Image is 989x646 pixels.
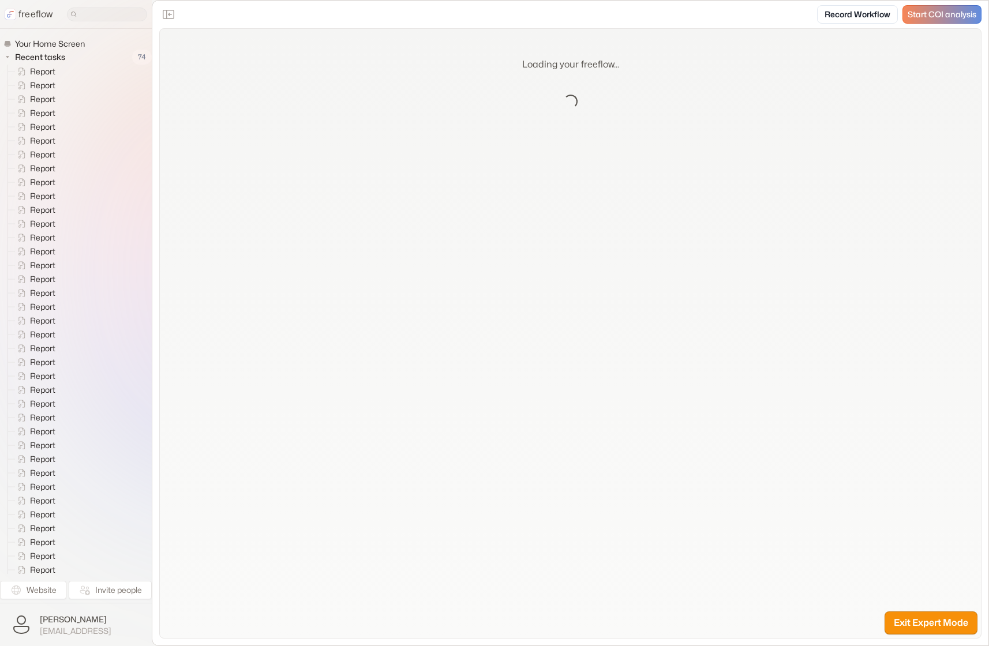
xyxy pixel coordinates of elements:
span: Report [28,93,59,105]
span: Report [28,453,59,465]
button: [PERSON_NAME][EMAIL_ADDRESS] [7,610,145,639]
a: Report [8,92,60,106]
span: Report [28,536,59,548]
a: Report [8,341,60,355]
a: Report [8,314,60,328]
a: Report [8,286,60,300]
a: Report [8,189,60,203]
span: Report [28,80,59,91]
a: Report [8,65,60,78]
a: Report [8,328,60,341]
a: Report [8,369,60,383]
span: [PERSON_NAME] [40,614,111,625]
span: Report [28,356,59,368]
a: Report [8,563,60,577]
span: Report [28,550,59,562]
span: Report [28,232,59,243]
span: [EMAIL_ADDRESS] [40,626,111,636]
p: freeflow [18,7,53,21]
span: Report [28,135,59,147]
p: Loading your freeflow... [522,58,619,72]
a: Report [8,231,60,245]
a: Report [8,217,60,231]
span: Report [28,398,59,410]
span: Report [28,149,59,160]
span: Report [28,301,59,313]
span: Your Home Screen [13,38,88,50]
a: Report [8,106,60,120]
a: Report [8,494,60,508]
span: Recent tasks [13,51,69,63]
a: Report [8,272,60,286]
a: Report [8,161,60,175]
button: Recent tasks [3,50,70,64]
span: Report [28,412,59,423]
span: Report [28,260,59,271]
button: Invite people [69,581,152,599]
span: Report [28,163,59,174]
span: Report [28,481,59,493]
span: Report [28,564,59,576]
a: Report [8,480,60,494]
span: Report [28,176,59,188]
a: Report [8,245,60,258]
a: Report [8,78,60,92]
a: Report [8,425,60,438]
a: Record Workflow [817,5,898,24]
span: Report [28,107,59,119]
a: Report [8,438,60,452]
span: Report [28,440,59,451]
span: Report [28,523,59,534]
span: Report [28,495,59,506]
button: Close the sidebar [159,5,178,24]
a: Report [8,549,60,563]
span: Report [28,66,59,77]
a: Your Home Screen [3,38,89,50]
a: Report [8,300,60,314]
span: Report [28,329,59,340]
a: Report [8,397,60,411]
span: Report [28,287,59,299]
span: Report [28,343,59,354]
a: Report [8,521,60,535]
span: Report [28,509,59,520]
a: Report [8,452,60,466]
a: Report [8,411,60,425]
a: Report [8,203,60,217]
a: Start COI analysis [902,5,981,24]
span: Report [28,467,59,479]
a: Report [8,148,60,161]
span: Report [28,218,59,230]
a: Report [8,535,60,549]
span: Report [28,370,59,382]
a: Report [8,134,60,148]
button: Exit Expert Mode [885,611,977,634]
span: Report [28,315,59,326]
a: Report [8,120,60,134]
span: Report [28,190,59,202]
span: Report [28,246,59,257]
span: Report [28,384,59,396]
a: freeflow [5,7,53,21]
a: Report [8,258,60,272]
span: 74 [132,50,152,65]
span: Start COI analysis [908,10,976,20]
span: Report [28,204,59,216]
a: Report [8,355,60,369]
a: Report [8,508,60,521]
a: Report [8,466,60,480]
a: Report [8,175,60,189]
span: Report [28,426,59,437]
span: Report [28,273,59,285]
span: Report [28,121,59,133]
a: Report [8,383,60,397]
